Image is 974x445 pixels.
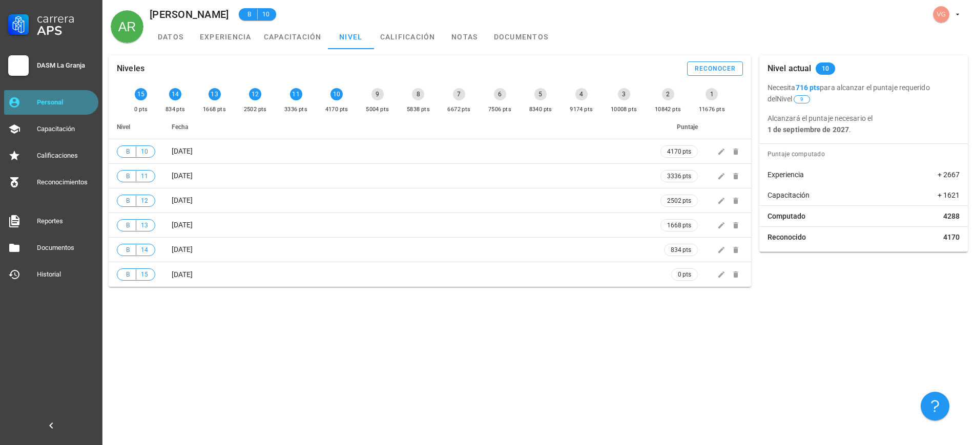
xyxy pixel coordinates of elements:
div: 6 [494,88,506,100]
div: [PERSON_NAME] [150,9,229,20]
span: [DATE] [172,147,193,155]
span: [DATE] [172,270,193,279]
span: AR [118,10,136,43]
div: Reconocimientos [37,178,94,186]
div: Carrera [37,12,94,25]
div: 10 [330,88,343,100]
div: Calificaciones [37,152,94,160]
div: 4 [575,88,588,100]
a: datos [148,25,194,49]
span: [DATE] [172,172,193,180]
div: Nivel actual [768,55,812,82]
a: Reportes [4,209,98,234]
span: 0 pts [678,269,691,280]
div: 5 [534,88,547,100]
p: Necesita para alcanzar el puntaje requerido del [768,82,960,104]
span: B [123,146,132,157]
span: [DATE] [172,196,193,204]
div: 9174 pts [570,104,593,115]
div: reconocer [694,65,736,72]
div: APS [37,25,94,37]
a: capacitación [258,25,328,49]
span: 1668 pts [667,220,691,230]
span: 2502 pts [667,196,691,206]
div: 5838 pts [407,104,430,115]
span: 3336 pts [667,171,691,181]
th: Fecha [163,115,652,139]
span: Reconocido [768,232,806,242]
span: 10 [822,62,830,75]
span: 15 [140,269,149,280]
div: 13 [209,88,221,100]
span: 10 [140,146,149,157]
a: Personal [4,90,98,115]
span: 13 [140,220,149,230]
div: 11 [290,88,302,100]
span: 834 pts [671,245,691,255]
span: B [123,245,132,255]
div: 14 [169,88,181,100]
span: 12 [140,196,149,206]
div: Documentos [37,244,94,252]
a: Calificaciones [4,143,98,168]
div: 8 [412,88,424,100]
span: Capacitación [768,190,810,200]
th: Nivel [109,115,163,139]
div: 11676 pts [699,104,726,115]
a: Documentos [4,236,98,260]
span: 4170 [943,232,960,242]
div: 2502 pts [244,104,267,115]
div: 12 [249,88,261,100]
a: nivel [328,25,374,49]
div: Personal [37,98,94,107]
span: 11 [140,171,149,181]
div: 5004 pts [366,104,389,115]
div: Capacitación [37,125,94,133]
div: Puntaje computado [763,144,968,164]
a: Historial [4,262,98,287]
div: 3336 pts [284,104,307,115]
span: [DATE] [172,221,193,229]
div: Historial [37,270,94,279]
div: 8340 pts [529,104,552,115]
span: + 2667 [938,169,960,180]
div: DASM La Granja [37,61,94,70]
span: + 1621 [938,190,960,200]
span: [DATE] [172,245,193,253]
a: Capacitación [4,117,98,141]
b: 716 pts [796,83,820,92]
div: 7506 pts [488,104,511,115]
span: Computado [768,211,805,221]
span: Fecha [172,123,188,131]
div: 9 [371,88,384,100]
div: 7 [453,88,465,100]
span: Nivel [117,123,130,131]
span: Nivel [777,95,811,103]
div: 10008 pts [611,104,637,115]
p: Alcanzará el puntaje necesario el . [768,113,960,135]
div: 6672 pts [447,104,470,115]
span: B [245,9,253,19]
a: experiencia [194,25,258,49]
div: 2 [662,88,674,100]
span: B [123,269,132,280]
span: 10 [262,9,270,19]
span: 14 [140,245,149,255]
button: reconocer [687,61,743,76]
a: Reconocimientos [4,170,98,195]
b: 1 de septiembre de 2027 [768,125,849,134]
a: notas [442,25,488,49]
div: Niveles [117,55,144,82]
span: 9 [800,96,803,103]
div: 0 pts [134,104,148,115]
div: avatar [933,6,949,23]
div: 1668 pts [203,104,226,115]
div: 4170 pts [325,104,348,115]
span: 4288 [943,211,960,221]
a: calificación [374,25,442,49]
a: documentos [488,25,555,49]
span: Experiencia [768,169,804,180]
div: 10842 pts [655,104,681,115]
span: B [123,196,132,206]
span: B [123,220,132,230]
